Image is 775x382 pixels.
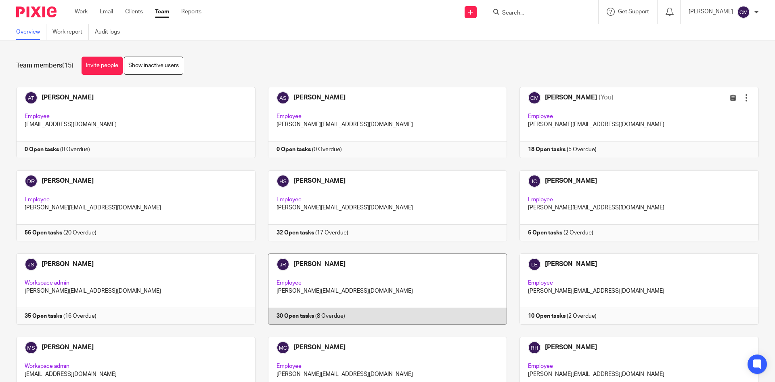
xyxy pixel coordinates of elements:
[62,62,73,69] span: (15)
[501,10,574,17] input: Search
[16,61,73,70] h1: Team members
[16,6,57,17] img: Pixie
[16,24,46,40] a: Overview
[618,9,649,15] span: Get Support
[82,57,123,75] a: Invite people
[737,6,750,19] img: svg%3E
[125,8,143,16] a: Clients
[155,8,169,16] a: Team
[124,57,183,75] a: Show inactive users
[100,8,113,16] a: Email
[689,8,733,16] p: [PERSON_NAME]
[75,8,88,16] a: Work
[95,24,126,40] a: Audit logs
[52,24,89,40] a: Work report
[181,8,201,16] a: Reports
